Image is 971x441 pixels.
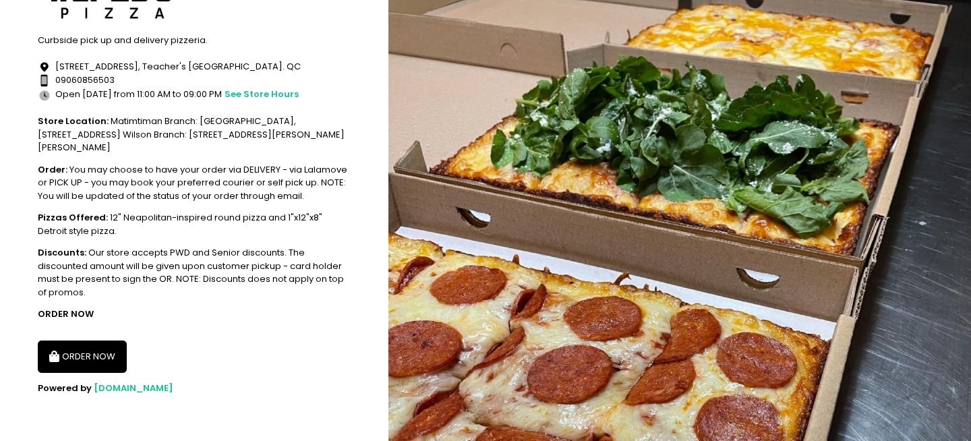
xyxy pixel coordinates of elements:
[38,382,351,395] div: Powered by
[38,211,108,224] b: Pizzas Offered:
[38,115,109,127] b: Store Location:
[38,115,351,154] div: Matimtiman Branch: [GEOGRAPHIC_DATA], [STREET_ADDRESS] Wilson Branch: [STREET_ADDRESS][PERSON_NAM...
[38,341,127,373] button: ORDER NOW
[38,87,351,102] div: Open [DATE] from 11:00 AM to 09:00 PM
[38,60,351,73] div: [STREET_ADDRESS], Teacher's [GEOGRAPHIC_DATA]. QC
[38,307,351,321] div: ORDER NOW
[224,87,299,102] button: see store hours
[38,34,351,47] div: Curbside pick up and delivery pizzeria.
[38,73,351,87] div: 09060856503
[94,382,173,394] a: [DOMAIN_NAME]
[38,246,86,259] b: Discounts:
[38,163,351,203] div: You may choose to have your order via DELIVERY - via Lalamove or PICK UP - you may book your pref...
[38,246,351,299] div: Our store accepts PWD and Senior discounts. The discounted amount will be given upon customer pic...
[38,211,351,237] div: 12" Neapolitan-inspired round pizza and 1"x12"x8" Detroit style pizza.
[38,163,67,176] b: Order:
